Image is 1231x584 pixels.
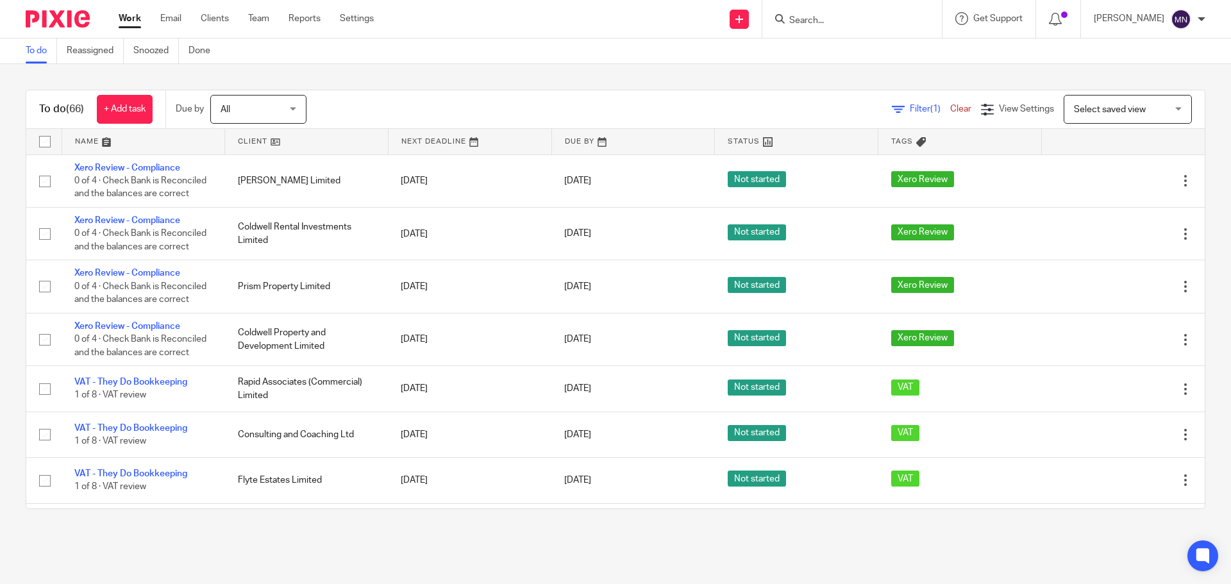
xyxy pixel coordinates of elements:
[1094,12,1164,25] p: [PERSON_NAME]
[74,269,180,278] a: Xero Review - Compliance
[728,224,786,240] span: Not started
[891,380,919,396] span: VAT
[564,335,591,344] span: [DATE]
[66,104,84,114] span: (66)
[74,391,146,400] span: 1 of 8 · VAT review
[74,229,206,252] span: 0 of 4 · Check Bank is Reconciled and the balances are correct
[788,15,903,27] input: Search
[950,104,971,113] a: Clear
[119,12,141,25] a: Work
[891,138,913,145] span: Tags
[930,104,941,113] span: (1)
[74,335,206,357] span: 0 of 4 · Check Bank is Reconciled and the balances are correct
[388,260,551,313] td: [DATE]
[133,38,179,63] a: Snoozed
[201,12,229,25] a: Clients
[728,380,786,396] span: Not started
[891,330,954,346] span: Xero Review
[176,103,204,115] p: Due by
[97,95,153,124] a: + Add task
[564,476,591,485] span: [DATE]
[891,471,919,487] span: VAT
[225,412,389,457] td: Consulting and Coaching Ltd
[74,282,206,305] span: 0 of 4 · Check Bank is Reconciled and the balances are correct
[248,12,269,25] a: Team
[225,154,389,207] td: [PERSON_NAME] Limited
[388,313,551,365] td: [DATE]
[891,425,919,441] span: VAT
[225,313,389,365] td: Coldwell Property and Development Limited
[910,104,950,113] span: Filter
[891,277,954,293] span: Xero Review
[74,483,146,492] span: 1 of 8 · VAT review
[891,224,954,240] span: Xero Review
[225,503,389,549] td: Thermalplus Limited
[39,103,84,116] h1: To do
[388,503,551,549] td: [DATE]
[74,216,180,225] a: Xero Review - Compliance
[160,12,181,25] a: Email
[564,229,591,238] span: [DATE]
[74,469,187,478] a: VAT - They Do Bookkeeping
[564,176,591,185] span: [DATE]
[74,322,180,331] a: Xero Review - Compliance
[728,277,786,293] span: Not started
[1171,9,1191,29] img: svg%3E
[225,207,389,260] td: Coldwell Rental Investments Limited
[564,430,591,439] span: [DATE]
[289,12,321,25] a: Reports
[74,163,180,172] a: Xero Review - Compliance
[564,282,591,291] span: [DATE]
[74,437,146,446] span: 1 of 8 · VAT review
[388,207,551,260] td: [DATE]
[728,330,786,346] span: Not started
[26,38,57,63] a: To do
[225,458,389,503] td: Flyte Estates Limited
[188,38,220,63] a: Done
[225,366,389,412] td: Rapid Associates (Commercial) Limited
[388,458,551,503] td: [DATE]
[388,366,551,412] td: [DATE]
[340,12,374,25] a: Settings
[973,14,1023,23] span: Get Support
[999,104,1054,113] span: View Settings
[728,471,786,487] span: Not started
[74,378,187,387] a: VAT - They Do Bookkeeping
[225,260,389,313] td: Prism Property Limited
[1074,105,1146,114] span: Select saved view
[388,412,551,457] td: [DATE]
[74,424,187,433] a: VAT - They Do Bookkeeping
[728,425,786,441] span: Not started
[221,105,230,114] span: All
[74,176,206,199] span: 0 of 4 · Check Bank is Reconciled and the balances are correct
[891,171,954,187] span: Xero Review
[728,171,786,187] span: Not started
[564,385,591,394] span: [DATE]
[26,10,90,28] img: Pixie
[67,38,124,63] a: Reassigned
[388,154,551,207] td: [DATE]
